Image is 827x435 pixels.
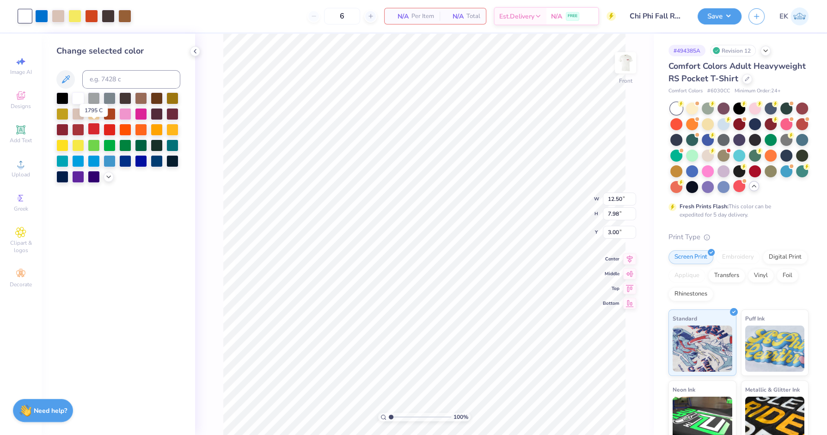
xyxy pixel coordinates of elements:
span: Standard [673,314,697,323]
input: – – [324,8,360,24]
span: Designs [11,103,31,110]
div: Rhinestones [668,287,713,301]
span: Bottom [603,300,619,307]
span: Add Text [10,137,32,144]
div: Front [619,77,632,85]
strong: Need help? [34,406,67,415]
span: # 6030CC [707,87,730,95]
span: Greek [14,205,28,212]
span: Minimum Order: 24 + [735,87,781,95]
span: Image AI [10,68,32,76]
span: Puff Ink [745,314,765,323]
span: Per Item [411,12,434,21]
span: N/A [551,12,562,21]
span: 100 % [453,413,468,421]
div: This color can be expedited for 5 day delivery. [680,202,793,219]
div: Vinyl [748,269,774,283]
input: e.g. 7428 c [82,70,180,89]
span: Decorate [10,281,32,288]
div: Digital Print [763,250,808,264]
span: Upload [12,171,30,178]
span: Est. Delivery [499,12,534,21]
img: Standard [673,326,732,372]
div: Applique [668,269,705,283]
span: FREE [568,13,577,19]
span: Metallic & Glitter Ink [745,385,800,394]
span: Comfort Colors [668,87,703,95]
div: Change selected color [56,45,180,57]
div: Screen Print [668,250,713,264]
div: Print Type [668,232,809,242]
img: Front [616,54,635,72]
span: Neon Ink [673,385,695,394]
div: Embroidery [716,250,760,264]
span: Center [603,256,619,262]
input: Untitled Design [623,7,691,25]
div: 1795 C [80,104,108,117]
span: Clipart & logos [5,239,37,254]
strong: Fresh Prints Flash: [680,203,729,210]
div: Foil [777,269,798,283]
img: Emily Klevan [790,7,809,25]
span: N/A [390,12,409,21]
a: EK [779,7,809,25]
span: Total [466,12,480,21]
div: Revision 12 [710,45,756,56]
span: Middle [603,271,619,277]
span: EK [779,11,788,22]
button: Save [698,8,741,24]
div: Transfers [708,269,745,283]
div: # 494385A [668,45,705,56]
span: N/A [445,12,464,21]
span: Top [603,285,619,292]
img: Puff Ink [745,326,805,372]
span: Comfort Colors Adult Heavyweight RS Pocket T-Shirt [668,60,806,84]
